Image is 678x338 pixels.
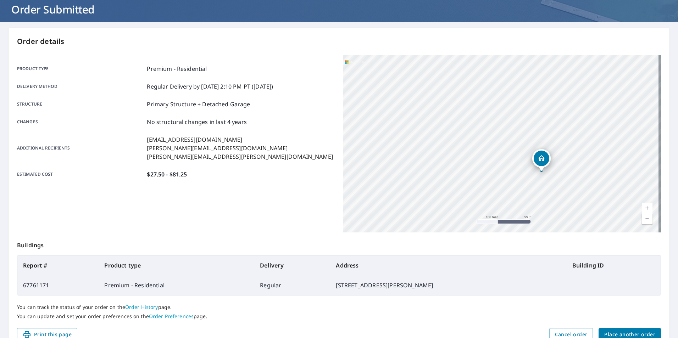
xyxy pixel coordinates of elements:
td: 67761171 [17,275,99,295]
th: Report # [17,255,99,275]
a: Current Level 18, Zoom In [642,203,652,213]
p: Additional recipients [17,135,144,161]
p: [EMAIL_ADDRESS][DOMAIN_NAME] [147,135,333,144]
p: Structure [17,100,144,108]
a: Order Preferences [149,313,194,320]
p: Estimated cost [17,170,144,179]
p: Product type [17,64,144,73]
td: [STREET_ADDRESS][PERSON_NAME] [330,275,566,295]
p: $27.50 - $81.25 [147,170,187,179]
p: Changes [17,118,144,126]
p: Premium - Residential [147,64,207,73]
th: Building ID [567,255,661,275]
p: You can update and set your order preferences on the page. [17,313,661,320]
p: No structural changes in last 4 years [147,118,247,126]
td: Regular [254,275,330,295]
th: Product type [99,255,254,275]
p: [PERSON_NAME][EMAIL_ADDRESS][DOMAIN_NAME] [147,144,333,152]
p: Delivery method [17,82,144,91]
p: Primary Structure + Detached Garage [147,100,250,108]
a: Current Level 18, Zoom Out [642,213,652,224]
th: Delivery [254,255,330,275]
a: Order History [125,304,158,310]
p: You can track the status of your order on the page. [17,304,661,310]
p: Order details [17,36,661,47]
p: Regular Delivery by [DATE] 2:10 PM PT ([DATE]) [147,82,273,91]
td: Premium - Residential [99,275,254,295]
p: [PERSON_NAME][EMAIL_ADDRESS][PERSON_NAME][DOMAIN_NAME] [147,152,333,161]
p: Buildings [17,232,661,255]
div: Dropped pin, building 1, Residential property, 12071 Santaluz Dr Fort Myers, FL 33913 [532,149,551,171]
th: Address [330,255,566,275]
h1: Order Submitted [9,2,669,17]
